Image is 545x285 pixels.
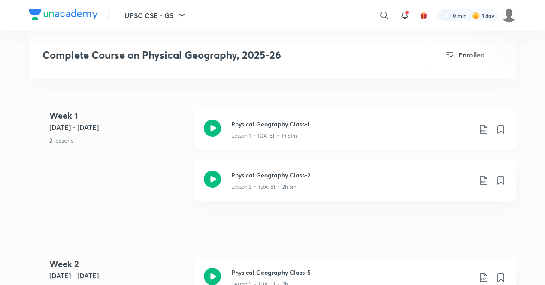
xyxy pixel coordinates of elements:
h3: Physical Geography Class-1 [231,120,472,129]
h5: [DATE] - [DATE] [49,270,187,281]
a: Physical Geography Class-2Lesson 2 • [DATE] • 2h 3m [194,160,516,211]
img: Prajwal Male [502,8,516,23]
a: Company Logo [29,9,98,22]
button: Enrolled [427,45,503,65]
p: Lesson 2 • [DATE] • 2h 3m [231,183,297,191]
h5: [DATE] - [DATE] [49,122,187,132]
h3: Physical Geography Class-2 [231,171,472,180]
a: Physical Geography Class-1Lesson 1 • [DATE] • 1h 51m [194,109,516,160]
h4: Week 2 [49,258,187,270]
button: avatar [417,9,430,22]
img: streak [472,11,480,20]
h4: Week 1 [49,109,187,122]
p: Lesson 1 • [DATE] • 1h 51m [231,132,297,140]
button: UPSC CSE - GS [119,7,192,24]
h3: Complete Course on Physical Geography, 2025-26 [42,49,378,61]
img: avatar [420,12,427,19]
h3: Physical Geography Class-5 [231,268,472,277]
p: 2 lessons [49,136,187,145]
img: Company Logo [29,9,98,20]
